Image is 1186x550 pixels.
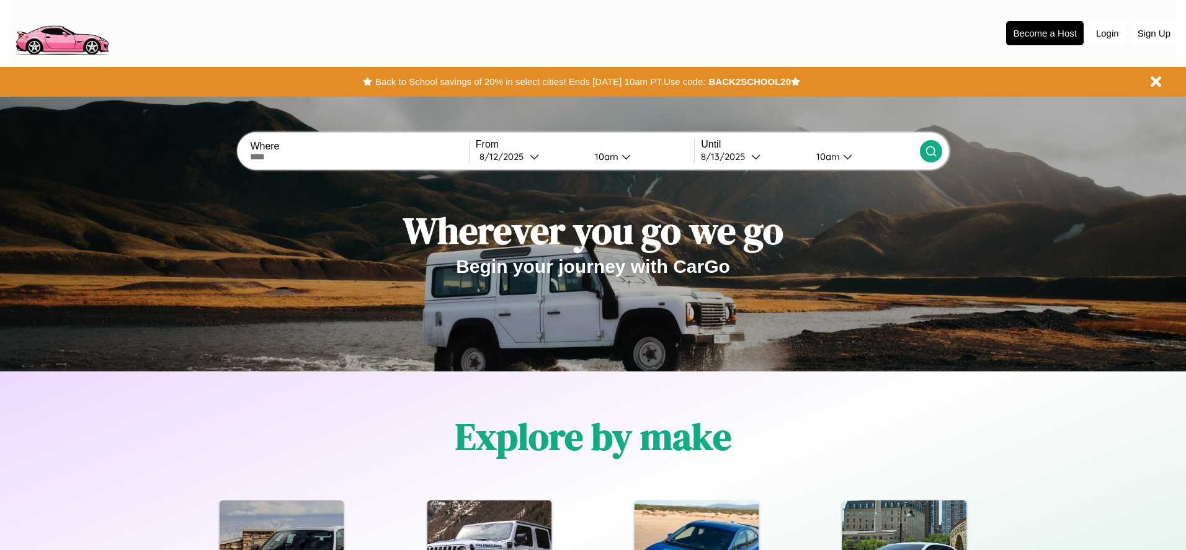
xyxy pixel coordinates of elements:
button: 10am [585,150,694,163]
h1: Explore by make [455,411,731,462]
button: Sign Up [1131,22,1177,45]
button: Login [1090,22,1125,45]
button: Back to School savings of 20% in select cities! Ends [DATE] 10am PT.Use code: [372,73,708,91]
div: 10am [810,151,843,162]
div: 10am [589,151,622,162]
label: From [476,139,694,150]
button: 10am [806,150,919,163]
button: Become a Host [1006,21,1084,45]
b: BACK2SCHOOL20 [708,76,791,87]
img: logo [9,6,114,58]
label: Until [701,139,919,150]
div: 8 / 13 / 2025 [701,151,751,162]
button: 8/12/2025 [476,150,585,163]
label: Where [250,141,468,152]
div: 8 / 12 / 2025 [479,151,530,162]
